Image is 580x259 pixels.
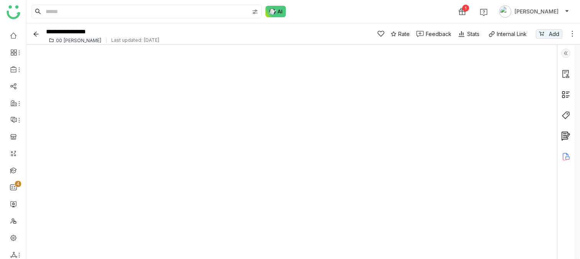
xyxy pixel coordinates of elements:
[416,31,424,37] img: feedback-1.svg
[16,180,20,188] p: 4
[252,9,258,15] img: search-type.svg
[426,30,451,38] div: Feedback
[15,181,21,187] nz-badge-sup: 4
[398,30,410,38] span: Rate
[107,37,164,43] div: Last updated: [DATE]
[497,31,527,37] div: Internal Link
[536,30,562,39] button: Add
[30,28,42,40] button: Back
[462,5,469,11] div: 1
[7,5,20,19] img: logo
[458,30,465,38] img: stats.svg
[480,8,488,16] img: help.svg
[498,5,571,18] button: [PERSON_NAME]
[499,5,511,18] img: avatar
[49,38,54,43] img: folder.svg
[265,6,286,17] img: ask-buddy-normal.svg
[514,7,559,16] span: [PERSON_NAME]
[549,30,559,38] span: Add
[458,30,479,38] div: Stats
[56,38,102,43] div: 00 [PERSON_NAME]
